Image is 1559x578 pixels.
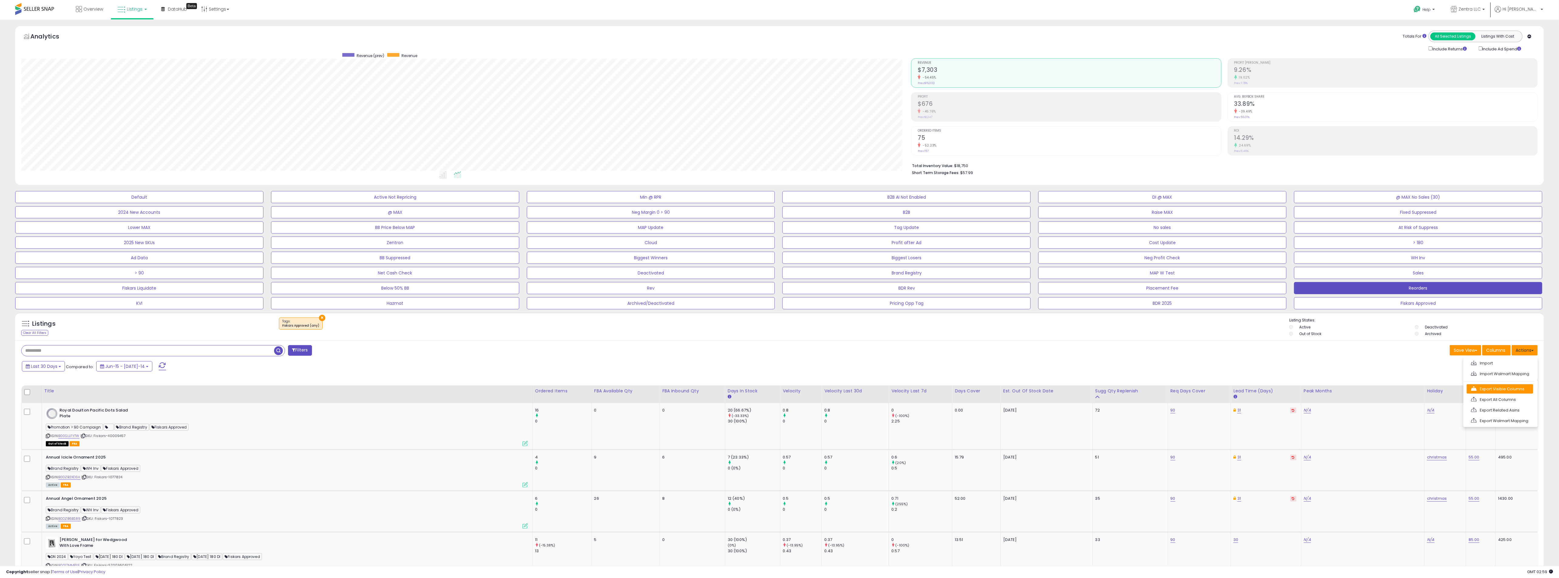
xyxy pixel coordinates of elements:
button: BB Suppressed [271,252,519,264]
div: 0 [783,507,822,512]
div: 7 (23.33%) [728,455,780,460]
a: 31 [1237,407,1241,413]
div: 0 [662,408,720,413]
small: Prev: 56.01% [1234,115,1250,119]
small: Lead Time (Days). [1233,394,1237,400]
div: 13 [535,548,591,554]
span: DN 2024 [46,553,68,560]
div: 495.00 [1498,455,1533,460]
a: Hi [PERSON_NAME] [1495,6,1543,20]
a: N/A [1427,407,1434,413]
span: Jun-15 - [DATE]-14 [105,363,145,369]
button: Min @ RPR [527,191,775,203]
span: Avg. Buybox Share [1234,95,1537,99]
span: Fiskars Approved [101,465,140,472]
span: Zentra LLC [1459,6,1481,12]
small: Prev: $16,033 [918,81,935,85]
button: Biggest Winners [527,252,775,264]
button: Listings With Cost [1475,32,1520,40]
div: 72 [1095,408,1163,413]
div: Totals For [1403,34,1426,39]
button: Columns [1482,345,1511,355]
a: Export All Columns [1467,395,1533,404]
small: 19.02% [1237,75,1250,80]
div: 0.5 [824,496,889,501]
button: No sales [1038,221,1286,234]
span: Revenue (prev) [357,53,384,58]
a: christmas [1427,496,1447,502]
a: 90 [1171,496,1175,502]
span: Profit [PERSON_NAME] [1234,61,1537,65]
div: 0.37 [824,537,889,543]
small: Prev: 157 [918,149,929,153]
div: 51 [1095,455,1163,460]
p: [DATE] [1003,496,1056,501]
div: Velocity Last 30d [824,388,886,394]
div: 0.57 [824,455,889,460]
a: 55.00 [1469,454,1479,460]
div: 0 [535,465,591,471]
button: B2B [782,206,1031,218]
button: > 90 [15,267,263,279]
div: 11 [535,537,591,543]
label: Active [1300,324,1311,330]
div: FBA inbound Qty [662,388,723,394]
div: 0 [891,537,952,543]
span: All listings that are currently out of stock and unavailable for purchase on Amazon [46,441,69,446]
span: Revenue [918,61,1221,65]
a: Terms of Use [52,569,78,575]
a: 90 [1171,454,1175,460]
a: 85.00 [1469,537,1479,543]
div: 0 [824,418,889,424]
img: 513jjlmmNYL._SL40_.jpg [46,408,58,420]
div: Velocity [783,388,819,394]
div: Days In Stock [728,388,778,394]
span: FBA [69,441,80,446]
a: Export Visible Columns [1467,384,1533,394]
div: Tooltip anchor [186,3,197,9]
div: FBA Available Qty [594,388,657,394]
div: Clear All Filters [21,330,48,336]
small: (0%) [728,543,736,548]
div: 425.00 [1498,537,1533,543]
small: Prev: 11.46% [1234,149,1249,153]
h2: $676 [918,100,1221,109]
h5: Analytics [30,32,71,42]
span: Brand Registry [114,424,149,431]
b: [PERSON_NAME] for Wedgwood With Love Frame [59,537,133,550]
a: Privacy Policy [79,569,105,575]
small: (-33.33%) [732,413,749,418]
span: Help [1422,7,1431,12]
p: Listing States: [1289,318,1544,323]
a: B0DZB2XDSH [58,475,80,480]
button: @ MAX [271,206,519,218]
span: Ordered Items [918,129,1221,133]
h2: 75 [918,134,1221,143]
span: Revenue [402,53,417,58]
a: N/A [1427,537,1434,543]
button: Placement Fee [1038,282,1286,294]
div: Peak Months [1304,388,1422,394]
button: Tag Update [782,221,1031,234]
button: All Selected Listings [1430,32,1476,40]
th: Please note that this number is a calculation based on your required days of coverage and your ve... [1093,385,1168,403]
button: Profit after Ad [782,237,1031,249]
button: DI @ MAX [1038,191,1286,203]
div: 0 [783,418,822,424]
div: 0 (0%) [728,507,780,512]
button: BB Price Below MAP [271,221,519,234]
small: (255%) [896,502,908,506]
th: CSV column name: cust_attr_6_Peak Months [1301,385,1424,403]
button: × [319,315,325,321]
span: All listings currently available for purchase on Amazon [46,482,60,488]
div: 30 (100%) [728,548,780,554]
div: 20 (66.67%) [728,408,780,413]
div: 12 (40%) [728,496,780,501]
button: 2025 New SKUs [15,237,263,249]
a: Import Walmart Mapping [1467,369,1533,378]
span: FBA [61,482,71,488]
span: Brand Registry [156,553,191,560]
div: 0.37 [783,537,822,543]
span: FBA [61,524,71,529]
span: [DATE] 180 DI [125,553,156,560]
